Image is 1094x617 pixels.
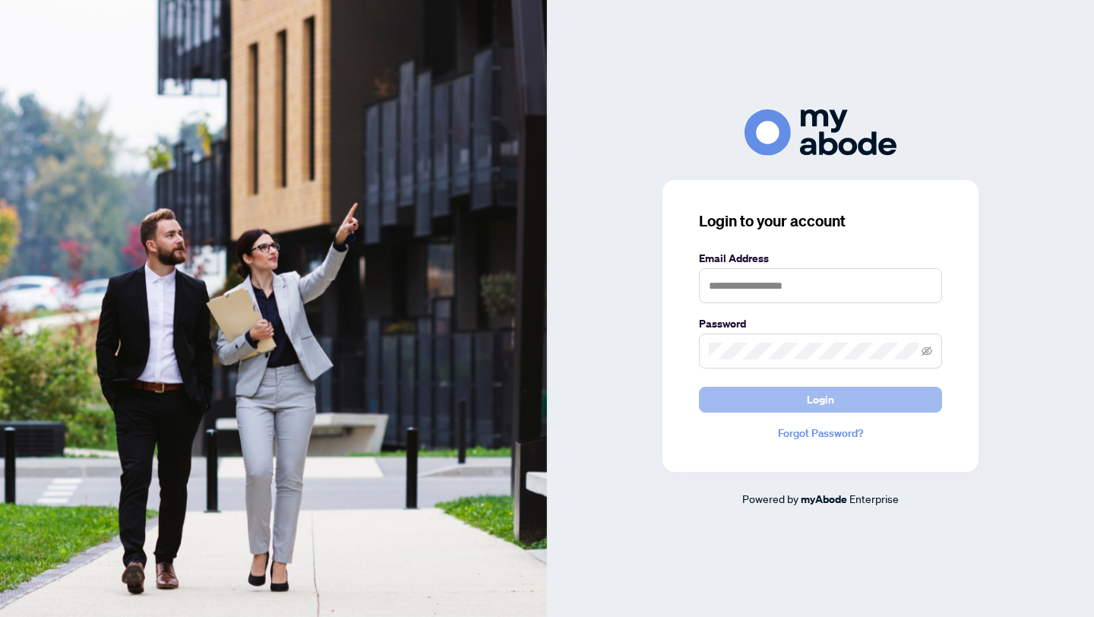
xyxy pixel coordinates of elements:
[849,492,899,505] span: Enterprise
[699,250,942,267] label: Email Address
[699,315,942,332] label: Password
[922,346,932,356] span: eye-invisible
[742,492,798,505] span: Powered by
[801,491,847,508] a: myAbode
[699,387,942,413] button: Login
[745,109,896,156] img: ma-logo
[807,388,834,412] span: Login
[699,210,942,232] h3: Login to your account
[699,425,942,441] a: Forgot Password?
